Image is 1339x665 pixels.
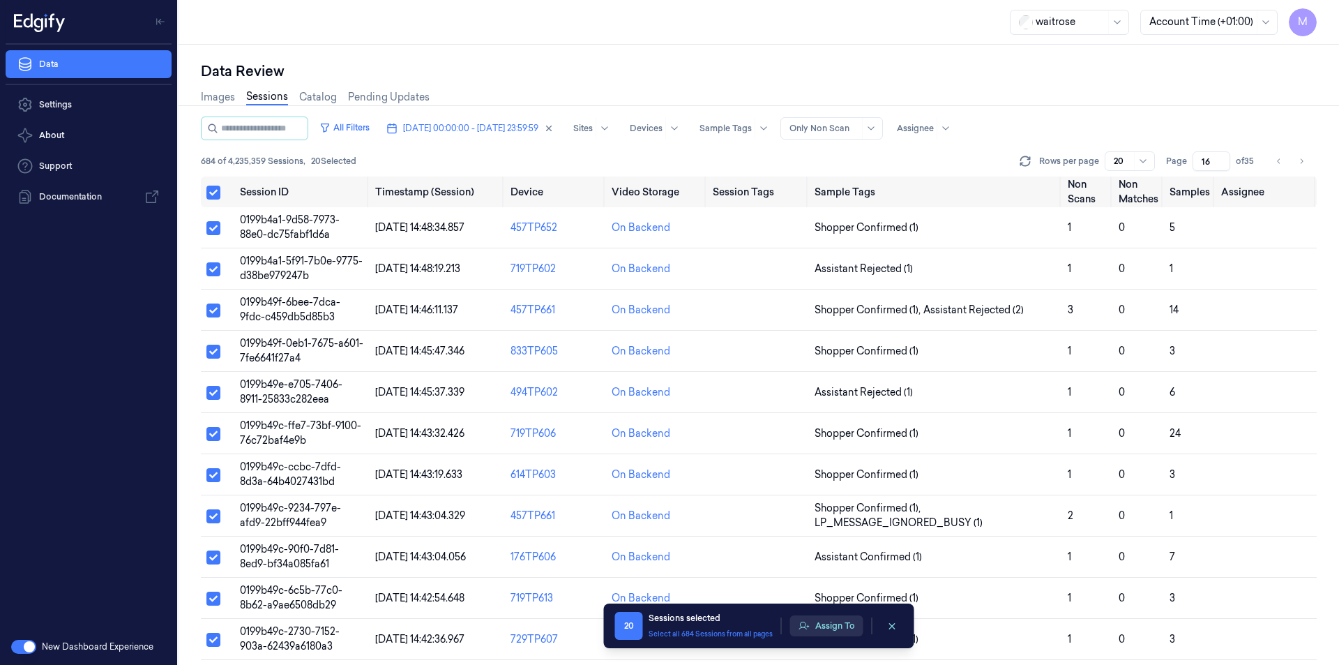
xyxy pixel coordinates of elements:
button: Select all [206,186,220,200]
span: 1 [1068,427,1071,440]
div: 176TP606 [510,550,600,565]
span: [DATE] 14:45:47.346 [375,345,464,357]
span: 0199b4a1-5f91-7b0e-9775-d38be979247b [240,255,363,282]
div: 457TP661 [510,509,600,523]
div: 494TP602 [510,385,600,400]
button: Toggle Navigation [149,10,172,33]
span: 20 Selected [311,155,356,167]
span: [DATE] 00:00:00 - [DATE] 23:59:59 [403,122,538,135]
th: Samples [1164,177,1216,207]
button: Select row [206,386,220,400]
a: Images [201,90,235,105]
span: M [1289,8,1317,36]
span: [DATE] 14:45:37.339 [375,386,464,398]
a: Sessions [246,89,288,105]
span: [DATE] 14:43:19.633 [375,468,462,481]
button: Go to previous page [1269,151,1289,171]
span: 3 [1170,592,1175,604]
th: Timestamp (Session) [370,177,505,207]
button: Select all 684 Sessions from all pages [649,629,773,639]
button: Select row [206,592,220,606]
div: Data Review [201,61,1317,81]
button: All Filters [314,117,375,139]
span: LP_MESSAGE_IGNORED_BUSY (1) [815,516,983,530]
span: 14 [1170,304,1179,316]
div: On Backend [612,221,670,235]
span: [DATE] 14:43:04.056 [375,551,466,563]
span: Assistant Rejected (2) [923,303,1024,317]
span: 1 [1068,592,1071,604]
div: 719TP613 [510,591,600,606]
button: Select row [206,304,220,317]
span: [DATE] 14:48:34.857 [375,221,464,234]
span: 0 [1119,304,1125,316]
span: 0 [1119,262,1125,275]
button: Select row [206,262,220,276]
span: 6 [1170,386,1175,398]
span: 0199b49c-9234-797e-afd9-22bff944fea9 [240,502,341,529]
div: On Backend [612,344,670,359]
div: 614TP603 [510,468,600,482]
span: 3 [1170,468,1175,481]
button: Select row [206,551,220,565]
a: Settings [6,91,172,119]
span: 2 [1068,509,1073,522]
div: 719TP606 [510,426,600,441]
span: [DATE] 14:43:32.426 [375,427,464,440]
span: 0 [1119,551,1125,563]
div: On Backend [612,550,670,565]
div: 719TP602 [510,262,600,276]
th: Non Matches [1113,177,1164,207]
span: 0 [1119,427,1125,440]
span: 3 [1170,345,1175,357]
span: Shopper Confirmed (1) [815,221,918,235]
span: Shopper Confirmed (1) [815,344,918,359]
a: Catalog [299,90,337,105]
span: 0199b49c-ffe7-73bf-9100-76c72baf4e9b [240,419,361,447]
span: Shopper Confirmed (1) [815,591,918,606]
span: 0 [1119,633,1125,645]
span: 1 [1068,386,1071,398]
span: [DATE] 14:42:36.967 [375,633,464,645]
th: Device [505,177,606,207]
span: 0 [1119,509,1125,522]
th: Session ID [234,177,370,207]
span: 20 [615,612,643,640]
button: Assign To [790,615,863,636]
a: Support [6,152,172,180]
span: 3 [1170,633,1175,645]
button: Select row [206,345,220,359]
span: 1 [1068,262,1071,275]
span: 0 [1119,345,1125,357]
span: 5 [1170,221,1175,234]
span: 0199b49c-6c5b-77c0-8b62-a9ae6508db29 [240,584,342,611]
nav: pagination [1269,151,1311,171]
span: 24 [1170,427,1181,440]
span: 0 [1119,468,1125,481]
span: Shopper Confirmed (1) , [815,303,923,317]
a: Data [6,50,172,78]
div: 833TP605 [510,344,600,359]
span: 0199b49c-2730-7152-903a-62439a6180a3 [240,625,340,652]
span: 0199b49f-0eb1-7675-a601-7fe6641f27a4 [240,337,363,364]
th: Sample Tags [809,177,1062,207]
button: Select row [206,468,220,482]
span: 684 of 4,235,359 Sessions , [201,155,305,167]
div: On Backend [612,426,670,441]
span: of 35 [1236,155,1258,167]
span: 1 [1068,551,1071,563]
button: About [6,121,172,149]
span: [DATE] 14:46:11.137 [375,304,458,316]
button: [DATE] 00:00:00 - [DATE] 23:59:59 [381,117,559,140]
div: 729TP607 [510,632,600,647]
span: 0 [1119,386,1125,398]
span: 0199b49c-ccbc-7dfd-8d3a-64b4027431bd [240,461,341,488]
span: 1 [1068,345,1071,357]
span: 0 [1119,592,1125,604]
span: Assistant Rejected (1) [815,385,913,400]
a: Pending Updates [348,90,430,105]
button: Go to next page [1292,151,1311,171]
button: Select row [206,509,220,523]
th: Session Tags [707,177,808,207]
span: Assistant Rejected (1) [815,262,913,276]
